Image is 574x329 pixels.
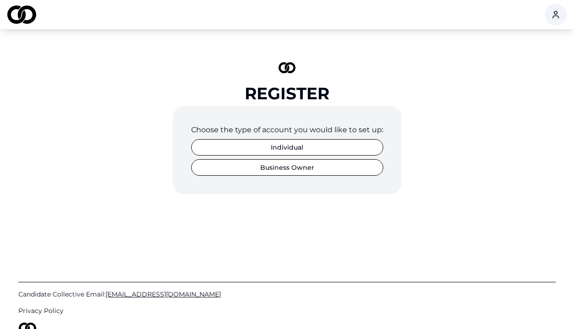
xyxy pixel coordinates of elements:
[279,62,296,73] img: logo
[106,290,221,298] span: [EMAIL_ADDRESS][DOMAIN_NAME]
[18,306,556,315] a: Privacy Policy
[191,159,383,176] button: Business Owner
[245,84,329,102] div: Register
[191,139,383,156] button: Individual
[191,124,383,135] div: Choose the type of account you would like to set up:
[7,5,36,24] img: logo
[18,290,556,299] a: Candidate Collective Email:[EMAIL_ADDRESS][DOMAIN_NAME]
